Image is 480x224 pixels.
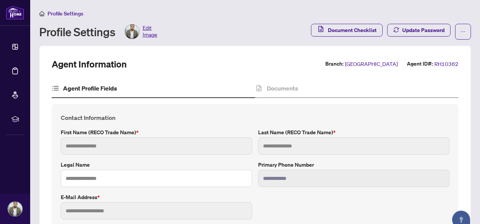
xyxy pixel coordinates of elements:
[325,60,343,68] label: Branch:
[311,24,383,37] button: Document Checklist
[61,128,252,137] label: First Name (RECO Trade Name)
[402,24,445,36] span: Update Password
[143,24,157,39] span: Edit Image
[52,58,127,70] h2: Agent Information
[61,113,449,122] h4: Contact Information
[125,25,139,39] img: Profile Icon
[258,128,449,137] label: Last Name (RECO Trade Name)
[61,193,252,201] label: E-mail Address
[328,24,377,36] span: Document Checklist
[267,84,298,93] h4: Documents
[48,10,83,17] span: Profile Settings
[407,60,433,68] label: Agent ID#:
[450,198,472,220] button: Open asap
[460,29,466,34] span: ellipsis
[39,11,45,16] span: home
[61,161,252,169] label: Legal Name
[345,60,398,68] span: [GEOGRAPHIC_DATA]
[8,202,22,216] img: Profile Icon
[434,60,458,68] span: RH10362
[258,161,449,169] label: Primary Phone Number
[39,24,157,39] div: Profile Settings
[6,6,24,20] img: logo
[63,84,117,93] h4: Agent Profile Fields
[387,24,451,37] button: Update Password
